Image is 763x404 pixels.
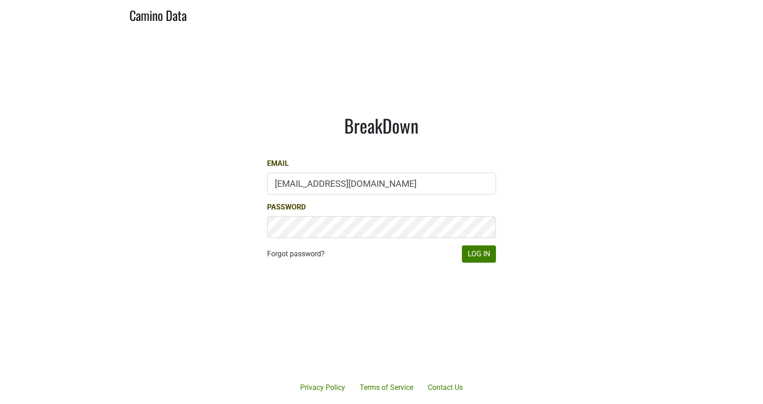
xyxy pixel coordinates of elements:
h1: BreakDown [267,115,496,136]
a: Forgot password? [267,249,325,259]
a: Contact Us [421,379,470,397]
a: Privacy Policy [293,379,352,397]
button: Log In [462,245,496,263]
a: Camino Data [129,4,187,25]
a: Terms of Service [352,379,421,397]
label: Password [267,202,306,213]
label: Email [267,158,289,169]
